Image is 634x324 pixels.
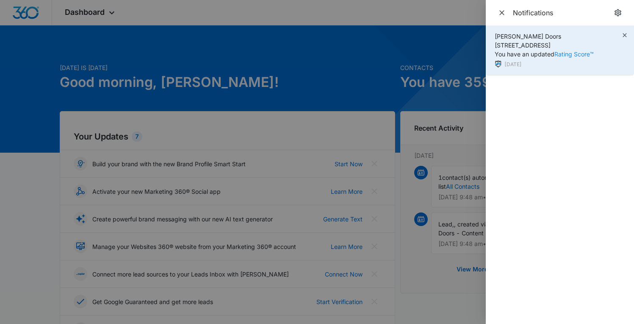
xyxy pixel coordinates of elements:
[495,60,594,69] div: [DATE]
[513,8,612,17] div: Notifications
[496,7,508,19] button: Close
[495,33,594,58] span: [PERSON_NAME] Doors [STREET_ADDRESS] You have an updated
[612,7,624,19] a: notifications.title
[554,50,594,58] a: Rating Score™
